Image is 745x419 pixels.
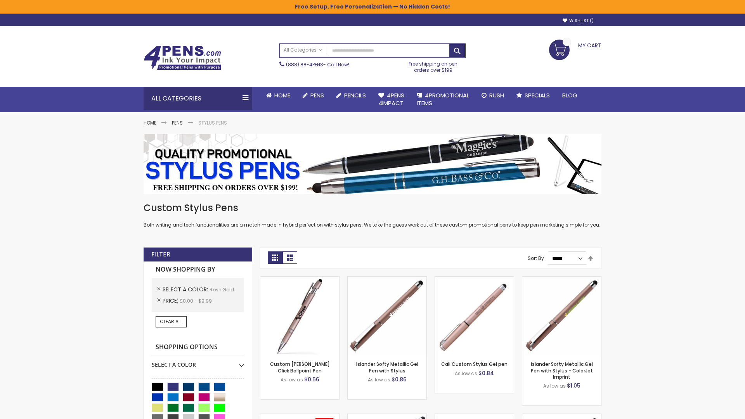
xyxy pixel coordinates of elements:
[281,376,303,383] span: As low as
[556,87,584,104] a: Blog
[296,87,330,104] a: Pens
[144,119,156,126] a: Home
[304,376,319,383] span: $0.56
[160,318,182,325] span: Clear All
[284,47,322,53] span: All Categories
[268,251,282,264] strong: Grid
[435,277,514,355] img: Cali Custom Stylus Gel pen-Rose Gold
[510,87,556,104] a: Specials
[348,277,426,355] img: Islander Softy Metallic Gel Pen with Stylus-Rose Gold
[475,87,510,104] a: Rush
[368,376,390,383] span: As low as
[435,276,514,283] a: Cali Custom Stylus Gel pen-Rose Gold
[567,382,580,390] span: $1.05
[260,277,339,355] img: Custom Alex II Click Ballpoint Pen-Rose Gold
[522,276,601,283] a: Islander Softy Metallic Gel Pen with Stylus - ColorJet Imprint-Rose Gold
[562,91,577,99] span: Blog
[152,261,244,278] strong: Now Shopping by
[401,58,466,73] div: Free shipping on pen orders over $199
[372,87,411,112] a: 4Pens4impact
[163,286,210,293] span: Select A Color
[528,255,544,261] label: Sort By
[489,91,504,99] span: Rush
[144,202,601,229] div: Both writing and tech functionalities are a match made in hybrid perfection with stylus pens. We ...
[286,61,349,68] span: - Call Now!
[330,87,372,104] a: Pencils
[144,202,601,214] h1: Custom Stylus Pens
[531,361,593,380] a: Islander Softy Metallic Gel Pen with Stylus - ColorJet Imprint
[286,61,323,68] a: (888) 88-4PENS
[151,250,170,259] strong: Filter
[411,87,475,112] a: 4PROMOTIONALITEMS
[260,87,296,104] a: Home
[144,134,601,194] img: Stylus Pens
[270,361,330,374] a: Custom [PERSON_NAME] Click Ballpoint Pen
[280,44,326,57] a: All Categories
[378,91,404,107] span: 4Pens 4impact
[156,316,187,327] a: Clear All
[310,91,324,99] span: Pens
[260,276,339,283] a: Custom Alex II Click Ballpoint Pen-Rose Gold
[152,355,244,369] div: Select A Color
[344,91,366,99] span: Pencils
[522,277,601,355] img: Islander Softy Metallic Gel Pen with Stylus - ColorJet Imprint-Rose Gold
[172,119,183,126] a: Pens
[144,45,221,70] img: 4Pens Custom Pens and Promotional Products
[348,276,426,283] a: Islander Softy Metallic Gel Pen with Stylus-Rose Gold
[417,91,469,107] span: 4PROMOTIONAL ITEMS
[198,119,227,126] strong: Stylus Pens
[144,87,252,110] div: All Categories
[563,18,594,24] a: Wishlist
[356,361,418,374] a: Islander Softy Metallic Gel Pen with Stylus
[478,369,494,377] span: $0.84
[441,361,508,367] a: Cali Custom Stylus Gel pen
[210,286,234,293] span: Rose Gold
[163,297,180,305] span: Price
[525,91,550,99] span: Specials
[455,370,477,377] span: As low as
[274,91,290,99] span: Home
[543,383,566,389] span: As low as
[392,376,407,383] span: $0.86
[152,339,244,356] strong: Shopping Options
[180,298,212,304] span: $0.00 - $9.99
